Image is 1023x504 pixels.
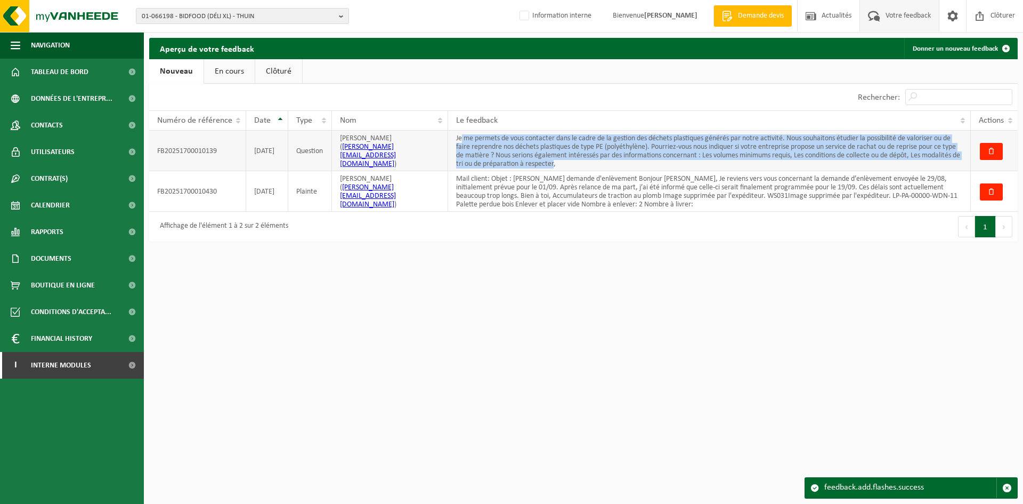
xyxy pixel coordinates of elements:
[296,116,312,125] span: Type
[644,12,697,20] strong: [PERSON_NAME]
[31,299,111,325] span: Conditions d'accepta...
[288,131,332,171] td: Question
[31,32,70,59] span: Navigation
[958,216,975,237] button: Previous
[713,5,792,27] a: Demande devis
[246,171,288,212] td: [DATE]
[340,183,396,209] a: [PERSON_NAME][EMAIL_ADDRESS][DOMAIN_NAME]
[979,116,1004,125] span: Actions
[149,171,246,212] td: FB20251700010430
[340,143,396,168] a: [PERSON_NAME][EMAIL_ADDRESS][DOMAIN_NAME]
[31,192,70,219] span: Calendrier
[31,59,88,85] span: Tableau de bord
[255,59,302,84] a: Clôturé
[456,116,498,125] span: Le feedback
[155,217,288,236] div: Affichage de l'élément 1 à 2 sur 2 éléments
[31,139,75,165] span: Utilisateurs
[31,325,92,352] span: Financial History
[975,216,996,237] button: 1
[136,8,349,24] button: 01-066198 - BIDFOOD (DÉLI XL) - THUIN
[149,59,204,84] a: Nouveau
[288,171,332,212] td: Plainte
[332,131,448,171] td: [PERSON_NAME] ( )
[31,352,91,379] span: Interne modules
[517,8,591,24] label: Information interne
[149,38,265,59] h2: Aperçu de votre feedback
[149,131,246,171] td: FB20251700010139
[31,219,63,245] span: Rapports
[157,116,232,125] span: Numéro de référence
[142,9,335,25] span: 01-066198 - BIDFOOD (DÉLI XL) - THUIN
[735,11,786,21] span: Demande devis
[254,116,271,125] span: Date
[448,131,971,171] td: Je me permets de vous contacter dans le cadre de la gestion des déchets plastiques générés par no...
[204,59,255,84] a: En cours
[904,38,1017,59] a: Donner un nouveau feedback
[31,272,95,299] span: Boutique en ligne
[11,352,20,379] span: I
[340,116,356,125] span: Nom
[246,131,288,171] td: [DATE]
[858,93,900,102] label: Rechercher:
[31,112,63,139] span: Contacts
[996,216,1012,237] button: Next
[31,85,112,112] span: Données de l'entrepr...
[448,171,971,212] td: Mail client: Objet : [PERSON_NAME] demande d'enlèvement Bonjour [PERSON_NAME], Je reviens vers vo...
[31,245,71,272] span: Documents
[340,175,396,209] span: [PERSON_NAME] ( )
[31,165,68,192] span: Contrat(s)
[824,478,996,498] div: feedback.add.flashes.success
